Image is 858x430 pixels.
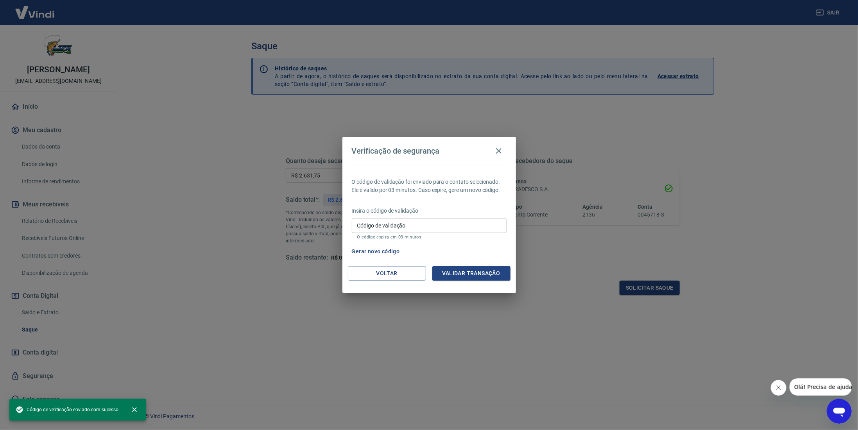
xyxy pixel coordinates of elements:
span: Código de verificação enviado com sucesso. [16,406,120,414]
button: Voltar [348,266,426,281]
button: Validar transação [432,266,511,281]
p: Insira o código de validação [352,207,507,215]
p: O código expira em 03 minutos. [357,235,501,240]
iframe: Botão para abrir a janela de mensagens [827,399,852,424]
h4: Verificação de segurança [352,146,440,156]
button: Gerar novo código [349,244,403,259]
span: Olá! Precisa de ajuda? [5,5,66,12]
p: O código de validação foi enviado para o contato selecionado. Ele é válido por 03 minutos. Caso e... [352,178,507,194]
iframe: Fechar mensagem [771,380,786,396]
iframe: Mensagem da empresa [790,378,852,396]
button: close [126,401,143,418]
